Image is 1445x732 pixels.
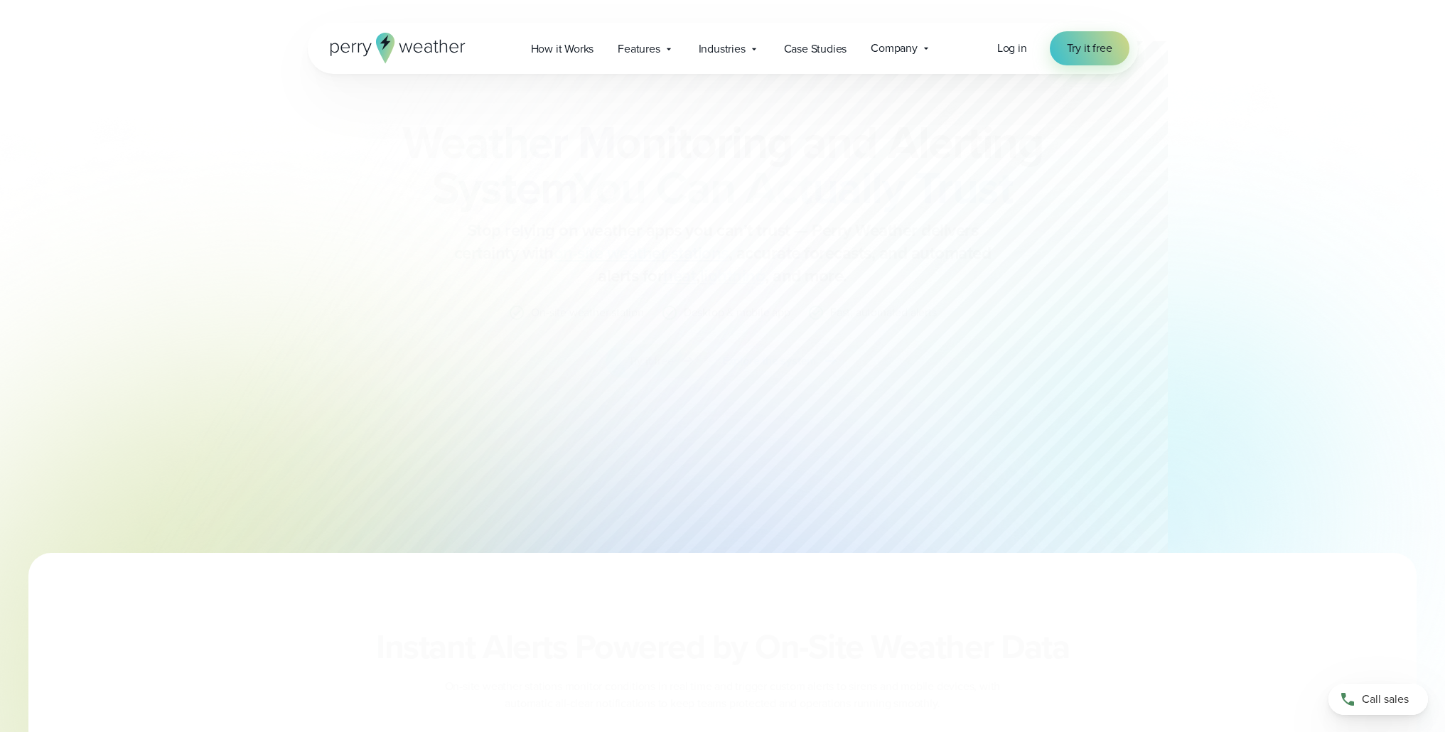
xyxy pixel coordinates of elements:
a: Log in [997,40,1027,57]
a: Try it free [1050,31,1129,65]
span: Try it free [1067,40,1112,57]
span: Company [871,40,918,57]
span: Features [618,41,660,58]
a: Call sales [1328,684,1428,715]
span: Case Studies [784,41,847,58]
a: How it Works [519,34,606,63]
span: Industries [699,41,746,58]
span: How it Works [531,41,594,58]
a: Case Studies [772,34,859,63]
span: Log in [997,40,1027,56]
span: Call sales [1362,691,1409,708]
